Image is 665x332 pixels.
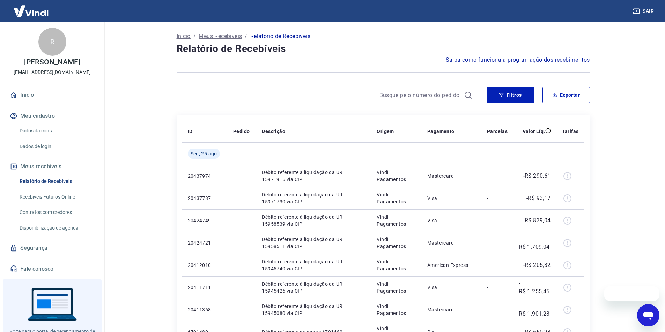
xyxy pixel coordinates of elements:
p: -R$ 1.255,45 [519,279,551,296]
button: Meu cadastro [8,108,96,124]
p: 20437787 [188,195,222,202]
p: -R$ 1.709,04 [519,234,551,251]
p: -R$ 290,61 [523,172,551,180]
p: 20411368 [188,306,222,313]
button: Sair [631,5,657,18]
p: [EMAIL_ADDRESS][DOMAIN_NAME] [14,69,91,76]
p: Pagamento [427,128,455,135]
a: Meus Recebíveis [199,32,242,40]
p: Descrição [262,128,285,135]
p: -R$ 205,32 [523,261,551,269]
h4: Relatório de Recebíveis [177,42,590,56]
button: Meus recebíveis [8,159,96,174]
p: Pedido [233,128,250,135]
p: Débito referente à liquidação da UR 15971915 via CIP [262,169,365,183]
p: 20437974 [188,172,222,179]
p: Débito referente à liquidação da UR 15958539 via CIP [262,214,365,227]
p: Parcelas [487,128,508,135]
a: Contratos com credores [17,205,96,219]
p: Débito referente à liquidação da UR 15971730 via CIP [262,191,365,205]
p: Visa [427,217,476,224]
p: Origem [377,128,394,135]
iframe: Botão para abrir a janela de mensagens [637,304,659,326]
p: Débito referente à liquidação da UR 15945080 via CIP [262,303,365,317]
p: Valor Líq. [523,128,545,135]
iframe: Mensagem da empresa [604,286,659,301]
p: American Express [427,262,476,269]
p: 20412010 [188,262,222,269]
p: -R$ 93,17 [526,194,551,202]
a: Dados de login [17,139,96,154]
a: Dados da conta [17,124,96,138]
p: 20424749 [188,217,222,224]
p: Vindi Pagamentos [377,280,416,294]
p: / [193,32,196,40]
img: Vindi [8,0,54,22]
input: Busque pelo número do pedido [379,90,461,100]
p: - [487,172,508,179]
a: Início [177,32,191,40]
a: Recebíveis Futuros Online [17,190,96,204]
button: Exportar [542,87,590,103]
p: Débito referente à liquidação da UR 15945740 via CIP [262,258,365,272]
p: Vindi Pagamentos [377,303,416,317]
p: Relatório de Recebíveis [250,32,310,40]
p: 20411711 [188,284,222,291]
p: / [245,32,247,40]
div: R [38,28,66,56]
p: Vindi Pagamentos [377,258,416,272]
p: - [487,195,508,202]
p: - [487,284,508,291]
p: - [487,306,508,313]
p: ID [188,128,193,135]
p: Visa [427,284,476,291]
p: - [487,239,508,246]
p: Mastercard [427,306,476,313]
a: Início [8,87,96,103]
p: - [487,217,508,224]
p: 20424721 [188,239,222,246]
p: Visa [427,195,476,202]
p: Vindi Pagamentos [377,191,416,205]
span: Seg, 25 ago [191,150,217,157]
p: - [487,262,508,269]
a: Disponibilização de agenda [17,221,96,235]
button: Filtros [487,87,534,103]
p: Vindi Pagamentos [377,236,416,250]
p: Débito referente à liquidação da UR 15958511 via CIP [262,236,365,250]
a: Segurança [8,240,96,256]
p: -R$ 839,04 [523,216,551,225]
p: Débito referente à liquidação da UR 15945426 via CIP [262,280,365,294]
p: [PERSON_NAME] [24,59,80,66]
p: Vindi Pagamentos [377,214,416,227]
a: Saiba como funciona a programação dos recebimentos [446,56,590,64]
a: Relatório de Recebíveis [17,174,96,188]
a: Fale conosco [8,261,96,277]
p: Tarifas [562,128,579,135]
p: Mastercard [427,172,476,179]
p: Mastercard [427,239,476,246]
p: -R$ 1.901,28 [519,301,551,318]
p: Vindi Pagamentos [377,169,416,183]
